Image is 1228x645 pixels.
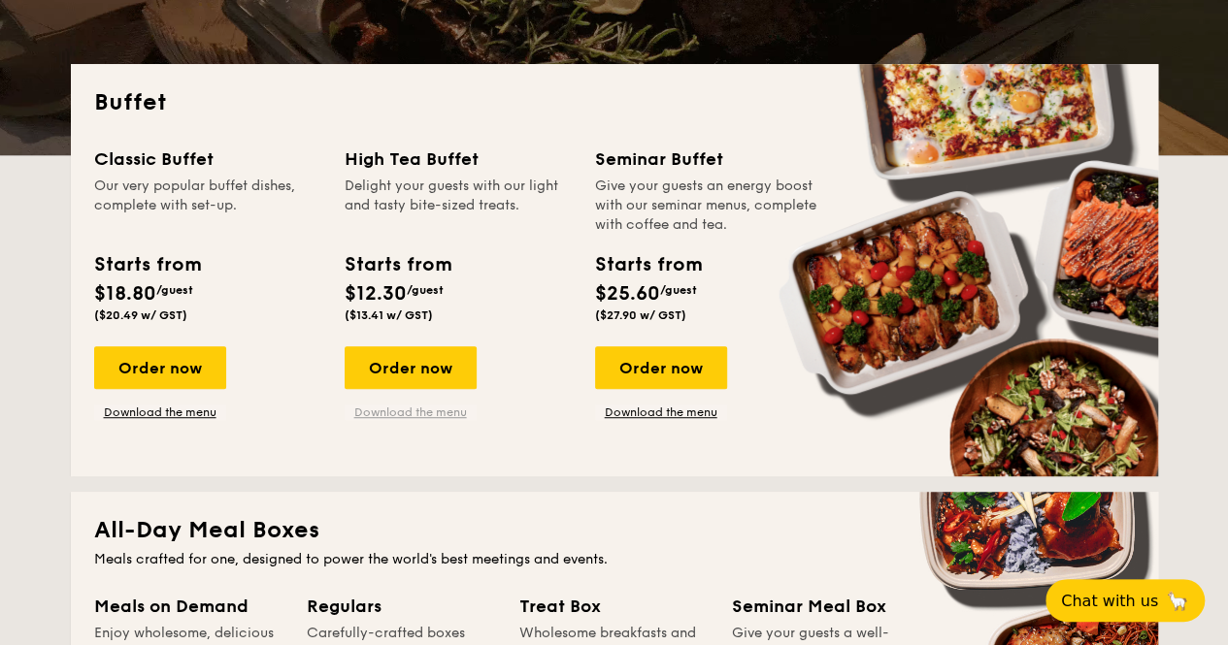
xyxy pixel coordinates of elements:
a: Download the menu [94,404,226,420]
button: Chat with us🦙 [1045,579,1205,622]
div: Starts from [345,250,450,279]
span: Chat with us [1061,592,1158,610]
div: High Tea Buffet [345,145,572,173]
h2: Buffet [94,87,1135,118]
a: Download the menu [595,404,727,420]
span: ($20.49 w/ GST) [94,308,187,322]
span: ($13.41 w/ GST) [345,308,433,322]
span: $25.60 [595,282,660,306]
span: /guest [156,283,193,297]
div: Our very popular buffet dishes, complete with set-up. [94,177,321,235]
div: Classic Buffet [94,145,321,173]
a: Download the menu [345,404,477,420]
div: Give your guests an energy boost with our seminar menus, complete with coffee and tea. [595,177,822,235]
div: Starts from [595,250,701,279]
div: Meals on Demand [94,593,283,620]
span: /guest [407,283,444,297]
span: $12.30 [345,282,407,306]
div: Order now [595,346,727,389]
h2: All-Day Meal Boxes [94,515,1135,546]
div: Starts from [94,250,200,279]
div: Regulars [307,593,496,620]
span: ($27.90 w/ GST) [595,308,686,322]
div: Treat Box [519,593,709,620]
div: Order now [94,346,226,389]
div: Delight your guests with our light and tasty bite-sized treats. [345,177,572,235]
div: Seminar Meal Box [732,593,921,620]
div: Meals crafted for one, designed to power the world's best meetings and events. [94,550,1135,569]
span: /guest [660,283,697,297]
span: 🦙 [1166,590,1189,612]
div: Seminar Buffet [595,145,822,173]
div: Order now [345,346,477,389]
span: $18.80 [94,282,156,306]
